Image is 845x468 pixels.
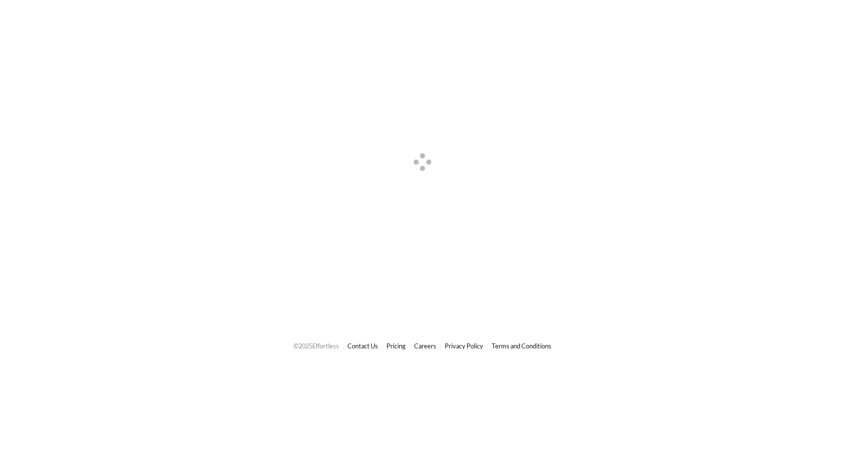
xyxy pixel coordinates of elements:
a: Privacy Policy [445,342,483,350]
a: Terms and Conditions [492,342,551,350]
span: © 2025 Effortless [294,342,339,350]
a: Contact Us [347,342,378,350]
a: Pricing [386,342,406,350]
a: Careers [414,342,436,350]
